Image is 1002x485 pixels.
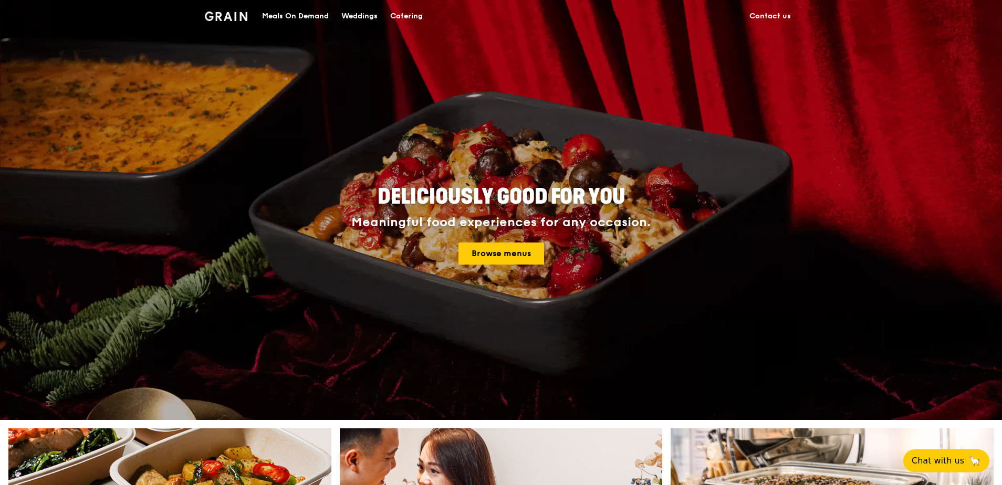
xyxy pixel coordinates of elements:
span: 🦙 [968,455,981,467]
a: Weddings [335,1,384,32]
img: Grain [205,12,247,21]
span: Deliciously good for you [378,184,625,209]
span: Chat with us [912,455,964,467]
div: Weddings [341,1,378,32]
a: Catering [384,1,429,32]
div: Catering [390,1,423,32]
button: Chat with us🦙 [903,449,989,472]
a: Browse menus [458,242,544,265]
div: Meals On Demand [262,1,329,32]
a: Contact us [743,1,797,32]
div: Meaningful food experiences for any occasion. [312,215,690,230]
